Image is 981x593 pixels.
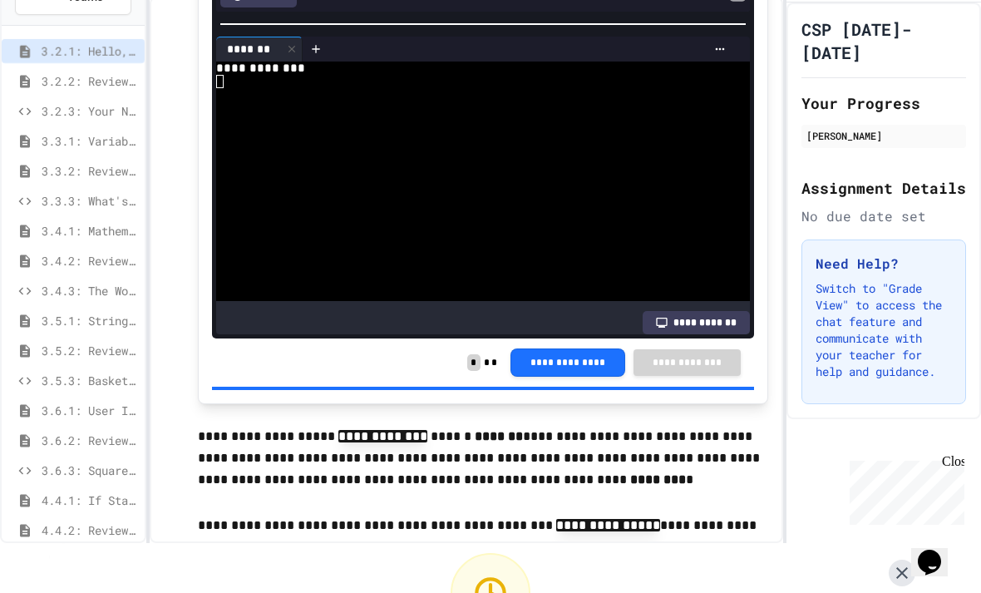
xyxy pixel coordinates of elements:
[911,526,964,576] iframe: chat widget
[42,252,138,269] span: 3.4.2: Review - Mathematical Operators
[42,42,138,60] span: 3.2.1: Hello, World!
[801,91,966,115] h2: Your Progress
[42,162,138,180] span: 3.3.2: Review - Variables and Data Types
[806,128,961,143] div: [PERSON_NAME]
[816,280,952,380] p: Switch to "Grade View" to access the chat feature and communicate with your teacher for help and ...
[42,492,138,509] span: 4.4.1: If Statements
[42,402,138,419] span: 3.6.1: User Input
[42,102,138,120] span: 3.2.3: Your Name and Favorite Movie
[42,132,138,150] span: 3.3.1: Variables and Data Types
[7,7,115,106] div: Chat with us now!Close
[42,521,138,539] span: 4.4.2: Review - If Statements
[42,282,138,299] span: 3.4.3: The World's Worst Farmers Market
[816,254,952,274] h3: Need Help?
[42,312,138,329] span: 3.5.1: String Operators
[42,222,138,240] span: 3.4.1: Mathematical Operators
[42,72,138,90] span: 3.2.2: Review - Hello, World!
[801,176,966,200] h2: Assignment Details
[42,342,138,359] span: 3.5.2: Review - String Operators
[801,17,966,64] h1: CSP [DATE]-[DATE]
[42,462,138,479] span: 3.6.3: Squares and Circles
[42,192,138,210] span: 3.3.3: What's the Type?
[42,432,138,449] span: 3.6.2: Review - User Input
[42,372,138,389] span: 3.5.3: Basketballs and Footballs
[801,206,966,226] div: No due date set
[843,454,964,525] iframe: chat widget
